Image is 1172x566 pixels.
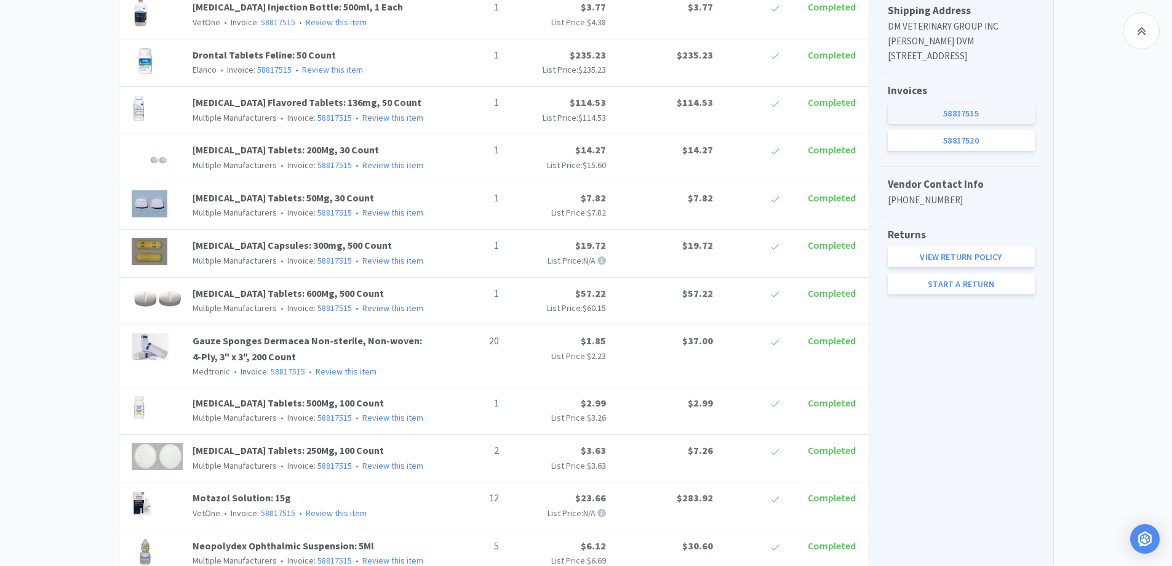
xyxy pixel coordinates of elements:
p: List Price: [509,301,606,315]
p: 1 [437,286,499,302]
a: 58817515 [888,103,1035,124]
span: • [222,507,229,519]
span: Invoice: [217,64,292,75]
span: $15.60 [583,160,606,171]
span: $3.77 [581,1,606,13]
h5: Shipping Address [888,2,1035,19]
img: 0f15373b91ea4869ae0eb513a5bf1212_7164.png [132,395,146,422]
a: [MEDICAL_DATA] Tablets: 500Mg, 100 Count [193,397,384,409]
p: 20 [437,333,499,349]
a: 58817515 [317,255,352,266]
img: 9d9d56f55b0d4217b4268fb6cfee2389_389838.png [132,238,168,265]
span: • [222,17,229,28]
span: $235.23 [677,49,713,61]
span: • [354,412,361,423]
span: $114.53 [578,112,606,123]
span: $3.63 [587,460,606,471]
span: Invoice: [277,112,352,123]
a: Review this item [362,302,423,313]
a: 58817515 [317,160,352,171]
a: [MEDICAL_DATA] Flavored Tablets: 136mg, 50 Count [193,96,421,108]
span: Invoice: [277,160,352,171]
span: • [279,555,285,566]
span: Invoice: [220,507,295,519]
a: Review this item [362,255,423,266]
a: [MEDICAL_DATA] Injection Bottle: 500ml, 1 Each [193,1,403,13]
span: Completed [808,334,856,347]
span: Invoice: [230,366,305,377]
a: 58817520 [888,130,1035,151]
a: 58817515 [261,17,295,28]
span: Completed [808,144,856,156]
span: Completed [808,491,856,504]
span: Completed [808,96,856,108]
span: $3.77 [688,1,713,13]
a: 58817515 [271,366,305,377]
img: 4cef2dceea6749bca4f2b9bf8c7b0d42_1359.png [132,333,169,360]
span: • [354,160,361,171]
span: $14.27 [575,144,606,156]
span: $3.26 [587,412,606,423]
span: $60.15 [583,302,606,313]
span: Completed [808,444,856,456]
a: Review this item [306,17,367,28]
span: • [279,302,285,313]
span: $6.69 [587,555,606,566]
span: $6.12 [581,540,606,552]
p: List Price: [509,459,606,472]
span: $2.99 [688,397,713,409]
a: 58817515 [261,507,295,519]
span: VetOne [193,17,220,28]
span: • [279,207,285,218]
a: Review this item [316,366,377,377]
p: [PHONE_NUMBER] [888,193,1035,208]
img: 5b45984e85d04fe5a9b7f627afdfa570_310881.png [132,443,183,470]
a: Review this item [362,555,423,566]
img: 02f13eb4af26487ca6b9fa8f786f7f18_370072.png [132,95,146,122]
p: List Price: N/A [509,506,606,520]
a: Review this item [302,64,363,75]
p: List Price: [509,349,606,363]
span: • [279,412,285,423]
span: Invoice: [220,17,295,28]
span: • [354,555,361,566]
a: 58817515 [317,112,352,123]
p: 12 [437,490,499,506]
span: • [297,17,304,28]
span: • [354,255,361,266]
a: Motazol Solution: 15g [193,491,291,504]
h5: Invoices [888,83,1035,99]
span: Completed [808,540,856,552]
span: • [297,507,304,519]
p: List Price: [509,158,606,172]
a: [MEDICAL_DATA] Tablets: 600Mg, 500 Count [193,287,384,299]
a: [MEDICAL_DATA] Capsules: 300mg, 500 Count [193,239,392,251]
div: Open Intercom Messenger [1130,524,1160,554]
span: Elanco [193,64,217,75]
span: $7.82 [581,192,606,204]
a: Review this item [362,412,423,423]
p: List Price: [509,63,606,76]
span: Invoice: [277,255,352,266]
span: $19.72 [575,239,606,251]
span: $2.23 [587,350,606,362]
span: $7.26 [688,444,713,456]
span: Multiple Manufacturers [193,412,277,423]
span: Multiple Manufacturers [193,207,277,218]
span: $235.23 [570,49,606,61]
span: • [232,366,239,377]
span: $19.72 [682,239,713,251]
span: Invoice: [277,555,352,566]
span: $2.99 [581,397,606,409]
span: $114.53 [677,96,713,108]
a: [MEDICAL_DATA] Tablets: 50Mg, 30 Count [193,192,374,204]
img: bcc56c57ccb74c4fa60fb5955b280257_169077.png [132,190,168,217]
a: 58817515 [257,64,292,75]
span: Completed [808,287,856,299]
a: 58817515 [317,555,352,566]
span: Invoice: [277,460,352,471]
a: 58817515 [317,207,352,218]
p: 1 [437,95,499,111]
span: VetOne [193,507,220,519]
span: Invoice: [277,412,352,423]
